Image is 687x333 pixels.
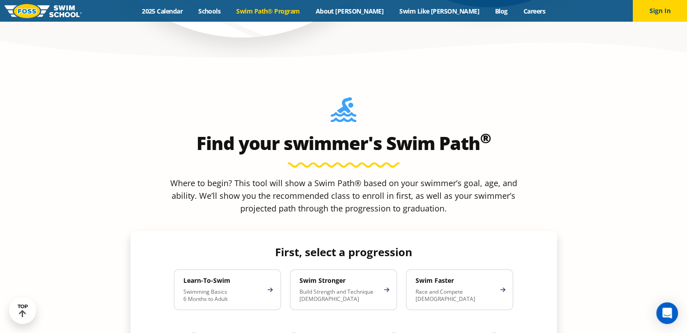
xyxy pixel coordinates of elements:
div: TOP [18,304,28,318]
div: Open Intercom Messenger [656,302,678,324]
h2: Find your swimmer's Swim Path [131,132,557,154]
p: Race and Compete [DEMOGRAPHIC_DATA] [416,288,495,303]
p: Swimming Basics 6 Months to Adult [183,288,262,303]
a: Swim Path® Program [229,7,308,15]
a: About [PERSON_NAME] [308,7,392,15]
a: Blog [487,7,515,15]
img: Foss-Location-Swimming-Pool-Person.svg [331,97,356,128]
a: 2025 Calendar [134,7,191,15]
h4: Learn-To-Swim [183,277,262,285]
a: Schools [191,7,229,15]
p: Where to begin? This tool will show a Swim Path® based on your swimmer’s goal, age, and ability. ... [167,177,521,215]
p: Build Strength and Technique [DEMOGRAPHIC_DATA] [299,288,379,303]
a: Swim Like [PERSON_NAME] [392,7,487,15]
a: Careers [515,7,553,15]
h4: Swim Faster [416,277,495,285]
img: FOSS Swim School Logo [5,4,82,18]
h4: First, select a progression [167,246,520,258]
h4: Swim Stronger [299,277,379,285]
sup: ® [480,129,491,147]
